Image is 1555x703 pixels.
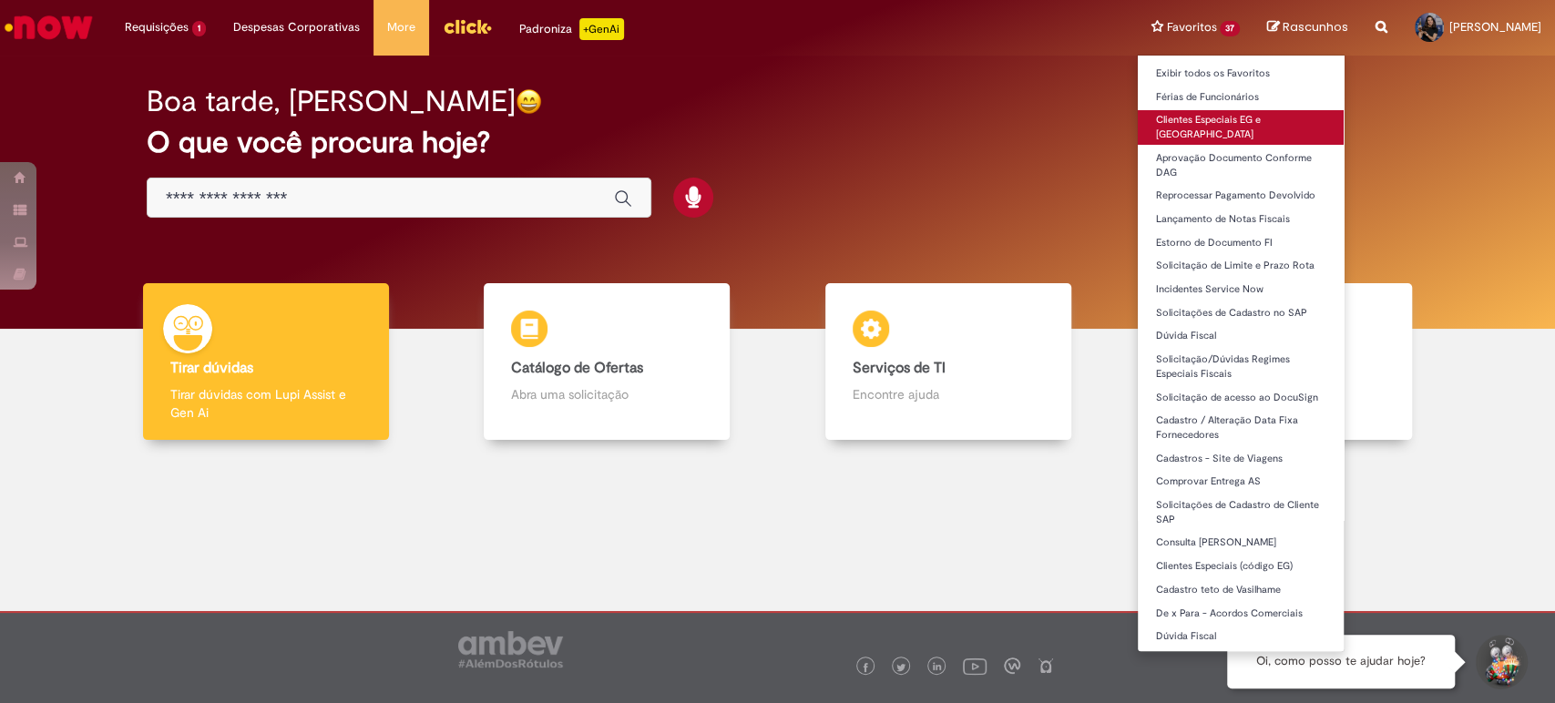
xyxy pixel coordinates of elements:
[1138,604,1344,624] a: De x Para - Acordos Comerciais
[1138,186,1344,206] a: Reprocessar Pagamento Devolvido
[96,283,436,441] a: Tirar dúvidas Tirar dúvidas com Lupi Assist e Gen Ai
[1119,283,1459,441] a: Base de Conhecimento Consulte e aprenda
[1138,411,1344,444] a: Cadastro / Alteração Data Fixa Fornecedores
[1138,650,1344,684] a: Reprocessar Pgto Devolvido a Fornecedor
[933,662,942,673] img: logo_footer_linkedin.png
[1138,472,1344,492] a: Comprovar Entrega AS
[896,663,905,672] img: logo_footer_twitter.png
[1137,55,1345,652] ul: Favoritos
[1138,388,1344,408] a: Solicitação de acesso ao DocuSign
[1138,280,1344,300] a: Incidentes Service Now
[147,86,516,117] h2: Boa tarde, [PERSON_NAME]
[1138,533,1344,553] a: Consulta [PERSON_NAME]
[1138,64,1344,84] a: Exibir todos os Favoritos
[1138,303,1344,323] a: Solicitações de Cadastro no SAP
[1166,18,1216,36] span: Favoritos
[170,359,253,377] b: Tirar dúvidas
[853,359,946,377] b: Serviços de TI
[519,18,624,40] div: Padroniza
[1138,256,1344,276] a: Solicitação de Limite e Prazo Rota
[1267,19,1348,36] a: Rascunhos
[1138,627,1344,647] a: Dúvida Fiscal
[1220,21,1240,36] span: 37
[147,127,1408,158] h2: O que você procura hoje?
[1038,657,1054,674] img: logo_footer_naosei.png
[2,9,96,46] img: ServiceNow
[170,385,362,422] p: Tirar dúvidas com Lupi Assist e Gen Ai
[511,359,643,377] b: Catálogo de Ofertas
[233,18,360,36] span: Despesas Corporativas
[1138,556,1344,576] a: Clientes Especiais (código EG)
[443,13,492,40] img: click_logo_yellow_360x200.png
[861,663,870,672] img: logo_footer_facebook.png
[778,283,1119,441] a: Serviços de TI Encontre ajuda
[387,18,415,36] span: More
[1138,326,1344,346] a: Dúvida Fiscal
[1138,449,1344,469] a: Cadastros - Site de Viagens
[1138,233,1344,253] a: Estorno de Documento FI
[192,21,206,36] span: 1
[1138,209,1344,229] a: Lançamento de Notas Fiscais
[1227,635,1455,688] div: Oi, como posso te ajudar hoje?
[1138,110,1344,144] a: Clientes Especiais EG e [GEOGRAPHIC_DATA]
[511,385,702,403] p: Abra uma solicitação
[458,631,563,667] img: logo_footer_ambev_rotulo_gray.png
[125,18,189,36] span: Requisições
[1138,148,1344,182] a: Aprovação Documento Conforme DAG
[579,18,624,40] p: +GenAi
[1138,87,1344,107] a: Férias de Funcionários
[853,385,1044,403] p: Encontre ajuda
[436,283,777,441] a: Catálogo de Ofertas Abra uma solicitação
[1138,580,1344,600] a: Cadastro teto de Vasilhame
[963,654,987,678] img: logo_footer_youtube.png
[1004,657,1020,674] img: logo_footer_workplace.png
[1138,495,1344,529] a: Solicitações de Cadastro de Cliente SAP
[1283,18,1348,36] span: Rascunhos
[1449,19,1541,35] span: [PERSON_NAME]
[1138,350,1344,383] a: Solicitação/Dúvidas Regimes Especiais Fiscais
[1473,635,1528,689] button: Iniciar Conversa de Suporte
[516,88,542,115] img: happy-face.png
